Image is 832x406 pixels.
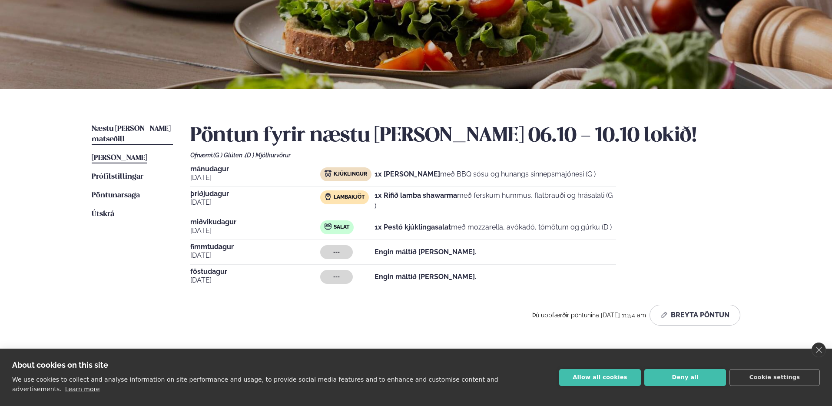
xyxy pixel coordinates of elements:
[65,386,100,393] a: Learn more
[190,275,320,286] span: [DATE]
[729,369,820,386] button: Cookie settings
[375,273,477,281] strong: Engin máltíð [PERSON_NAME].
[375,223,451,231] strong: 1x Pestó kjúklingasalat
[375,248,477,256] strong: Engin máltíð [PERSON_NAME].
[92,124,173,145] a: Næstu [PERSON_NAME] matseðill
[375,222,612,233] p: með mozzarella, avókadó, tómötum og gúrku (D )
[375,169,596,180] p: með BBQ sósu og hunangs sinnepsmajónesi (G )
[190,124,740,148] h2: Pöntun fyrir næstu [PERSON_NAME] 06.10 - 10.10 lokið!
[92,209,114,220] a: Útskrá
[190,152,740,159] div: Ofnæmi:
[92,192,140,199] span: Pöntunarsaga
[334,224,349,231] span: Salat
[375,191,457,200] strong: 1x Rifið lamba shawarma
[92,210,114,218] span: Útskrá
[532,312,646,319] span: Þú uppfærðir pöntunina [DATE] 11:54 am
[334,171,367,178] span: Kjúklingur
[334,194,365,201] span: Lambakjöt
[333,249,340,256] span: ---
[650,305,740,326] button: Breyta Pöntun
[213,152,245,159] span: (G ) Glúten ,
[92,154,147,162] span: [PERSON_NAME]
[644,369,726,386] button: Deny all
[190,197,320,208] span: [DATE]
[190,250,320,261] span: [DATE]
[375,190,616,211] p: með ferskum hummus, flatbrauði og hrásalati (G )
[190,173,320,183] span: [DATE]
[92,190,140,201] a: Pöntunarsaga
[12,376,498,393] p: We use cookies to collect and analyse information on site performance and usage, to provide socia...
[245,152,291,159] span: (D ) Mjólkurvörur
[325,223,331,230] img: salad.svg
[190,226,320,236] span: [DATE]
[559,369,641,386] button: Allow all cookies
[190,219,320,226] span: miðvikudagur
[375,170,440,178] strong: 1x [PERSON_NAME]
[333,273,340,280] span: ---
[190,190,320,197] span: þriðjudagur
[190,268,320,275] span: föstudagur
[12,360,108,369] strong: About cookies on this site
[92,173,143,180] span: Prófílstillingar
[325,170,331,177] img: chicken.svg
[92,125,171,143] span: Næstu [PERSON_NAME] matseðill
[92,153,147,163] a: [PERSON_NAME]
[812,343,826,357] a: close
[190,166,320,173] span: mánudagur
[92,172,143,182] a: Prófílstillingar
[190,243,320,250] span: fimmtudagur
[325,193,331,200] img: Lamb.svg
